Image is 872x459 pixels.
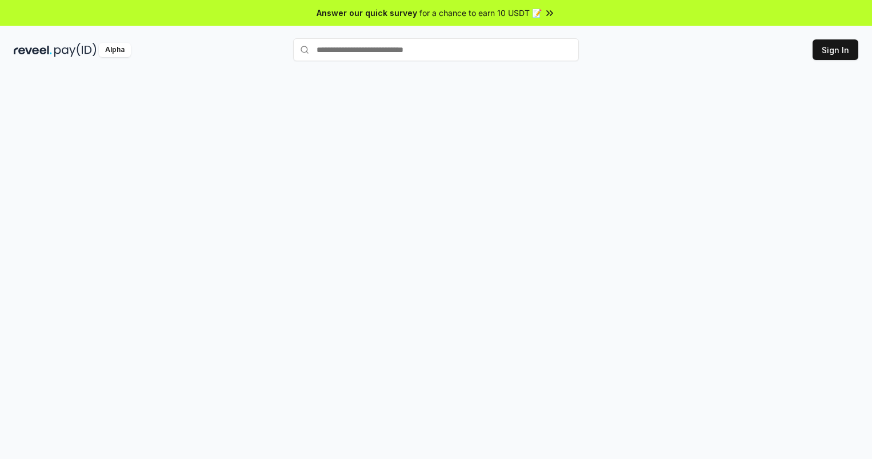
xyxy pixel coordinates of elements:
img: reveel_dark [14,43,52,57]
div: Alpha [99,43,131,57]
span: Answer our quick survey [317,7,417,19]
span: for a chance to earn 10 USDT 📝 [419,7,542,19]
button: Sign In [813,39,858,60]
img: pay_id [54,43,97,57]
